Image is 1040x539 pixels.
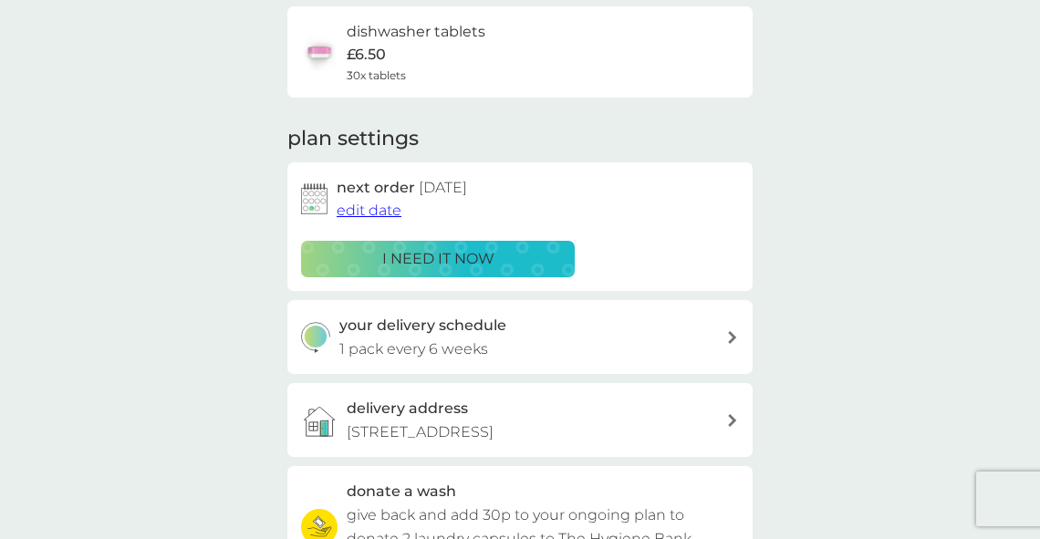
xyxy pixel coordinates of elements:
p: [STREET_ADDRESS] [347,420,494,444]
h3: donate a wash [347,480,456,503]
h3: your delivery schedule [339,314,506,337]
p: £6.50 [347,43,386,67]
h3: delivery address [347,397,468,420]
a: delivery address[STREET_ADDRESS] [287,383,753,457]
p: 1 pack every 6 weeks [339,337,488,361]
h2: next order [337,176,467,200]
button: edit date [337,199,401,223]
img: dishwasher tablets [301,34,338,70]
button: i need it now [301,241,575,277]
p: i need it now [382,247,494,271]
span: 30x tablets [347,67,406,84]
h6: dishwasher tablets [347,20,485,44]
span: [DATE] [419,179,467,196]
span: edit date [337,202,401,219]
h2: plan settings [287,125,419,153]
button: your delivery schedule1 pack every 6 weeks [287,300,753,374]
